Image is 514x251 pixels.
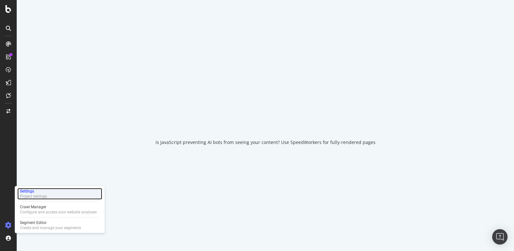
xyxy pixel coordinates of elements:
[20,225,81,230] div: Create and manage your segments
[492,229,508,245] div: Open Intercom Messenger
[20,210,97,215] div: Configure and access your website analyses
[20,194,47,199] div: Project settings
[17,204,102,215] a: Crawl ManagerConfigure and access your website analyses
[20,220,81,225] div: Segment Editor
[17,188,102,200] a: SettingsProject settings
[155,139,376,146] div: Is JavaScript preventing AI bots from seeing your content? Use SpeedWorkers for fully-rendered pages
[17,220,102,231] a: Segment EditorCreate and manage your segments
[20,204,97,210] div: Crawl Manager
[242,106,288,129] div: animation
[20,189,47,194] div: Settings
